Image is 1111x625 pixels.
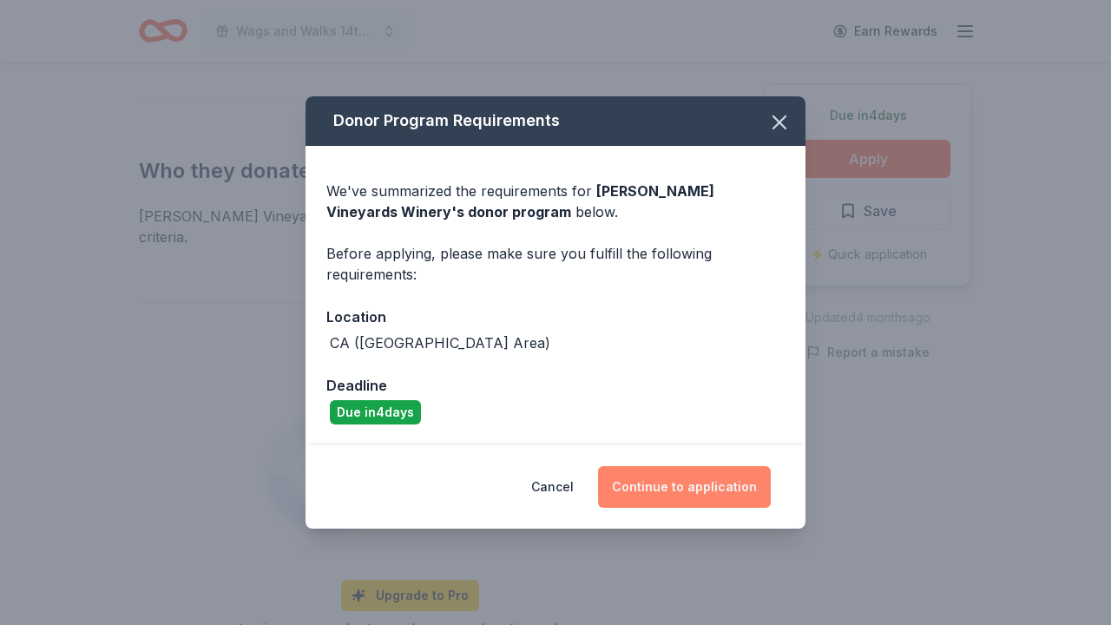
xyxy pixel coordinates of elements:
[306,96,805,146] div: Donor Program Requirements
[326,181,785,222] div: We've summarized the requirements for below.
[531,466,574,508] button: Cancel
[330,400,421,424] div: Due in 4 days
[326,243,785,285] div: Before applying, please make sure you fulfill the following requirements:
[326,374,785,397] div: Deadline
[326,306,785,328] div: Location
[598,466,771,508] button: Continue to application
[330,332,550,353] div: CA ([GEOGRAPHIC_DATA] Area)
